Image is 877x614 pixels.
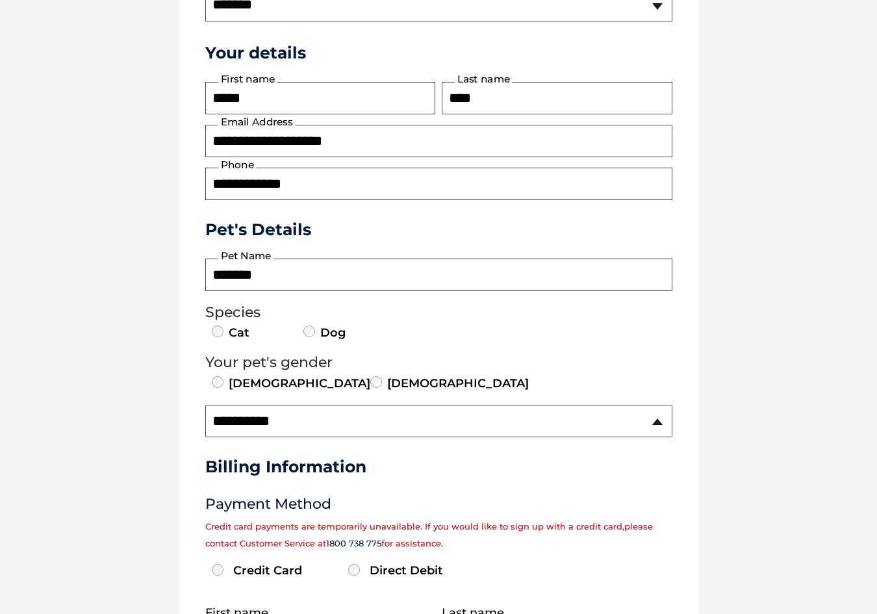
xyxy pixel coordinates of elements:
[205,43,672,62] h3: Your details
[209,563,342,578] label: Credit Card
[386,375,529,392] label: [DEMOGRAPHIC_DATA]
[227,375,370,392] label: [DEMOGRAPHIC_DATA]
[205,354,672,371] legend: Your pet's gender
[326,538,381,548] a: 1800 738 775
[348,564,360,576] input: Direct Debit
[218,73,277,85] label: First name
[212,564,223,576] input: Credit Card
[205,518,672,552] p: Credit card payments are temporarily unavailable. If you would like to sign up with a credit card...
[227,324,249,341] label: Cat
[205,457,672,476] h3: Billing Information
[205,496,672,513] h3: Payment Method
[200,220,678,239] h3: Pet's Details
[319,324,346,341] label: Dog
[218,116,295,128] label: Email Address
[218,159,256,171] label: Phone
[205,304,672,321] legend: Species
[455,73,512,85] label: Last name
[345,563,479,578] label: Direct Debit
